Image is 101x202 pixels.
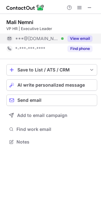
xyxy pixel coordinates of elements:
button: save-profile-one-click [6,64,97,76]
button: Reveal Button [67,46,92,52]
button: Reveal Button [67,35,92,42]
span: Add to email campaign [17,113,67,118]
span: ***@[DOMAIN_NAME] [15,36,59,41]
span: Find work email [16,126,95,132]
div: VP HR | Executive Leader [6,26,97,32]
div: Mali Nemni [6,19,33,25]
span: AI write personalized message [17,83,85,88]
button: Send email [6,95,97,106]
button: AI write personalized message [6,79,97,91]
button: Find work email [6,125,97,134]
span: Notes [16,139,95,145]
button: Add to email campaign [6,110,97,121]
div: Save to List / ATS / CRM [17,67,86,72]
img: ContactOut v5.3.10 [6,4,44,11]
button: Notes [6,138,97,146]
span: Send email [17,98,41,103]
